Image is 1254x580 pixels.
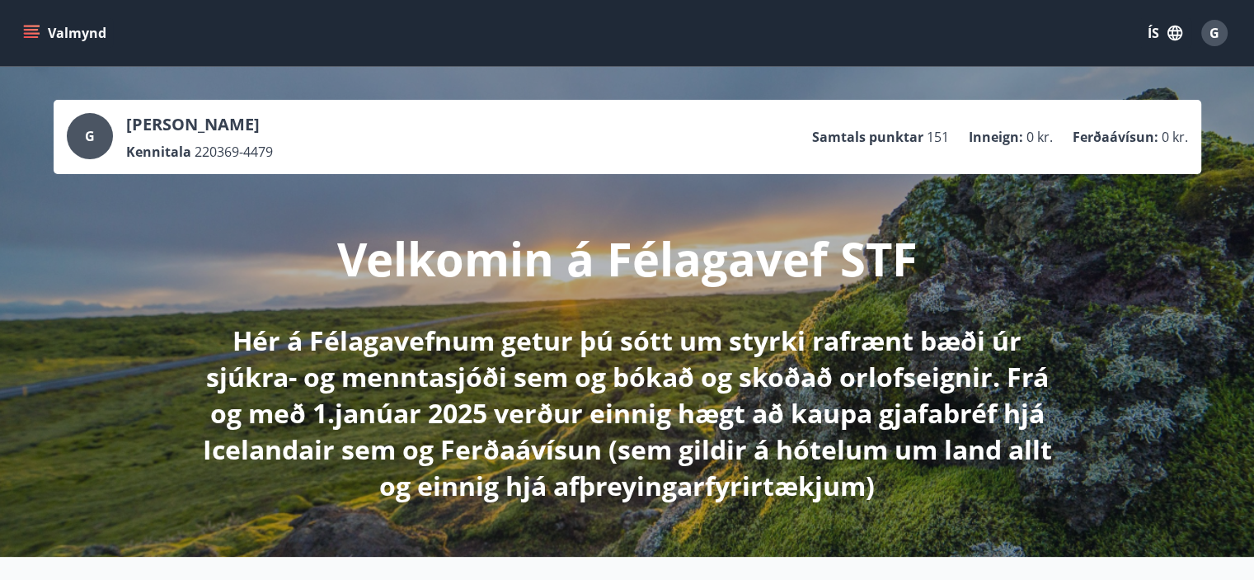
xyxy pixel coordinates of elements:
span: 0 kr. [1026,128,1053,146]
span: 0 kr. [1162,128,1188,146]
p: Ferðaávísun : [1073,128,1158,146]
p: [PERSON_NAME] [126,113,273,136]
button: ÍS [1139,18,1191,48]
p: Inneign : [969,128,1023,146]
button: G [1195,13,1234,53]
span: G [85,127,95,145]
p: Samtals punktar [812,128,923,146]
span: 151 [927,128,949,146]
span: G [1209,24,1219,42]
span: 220369-4479 [195,143,273,161]
p: Velkomin á Félagavef STF [337,227,918,290]
p: Hér á Félagavefnum getur þú sótt um styrki rafrænt bæði úr sjúkra- og menntasjóði sem og bókað og... [192,323,1063,504]
p: Kennitala [126,143,191,161]
button: menu [20,18,113,48]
